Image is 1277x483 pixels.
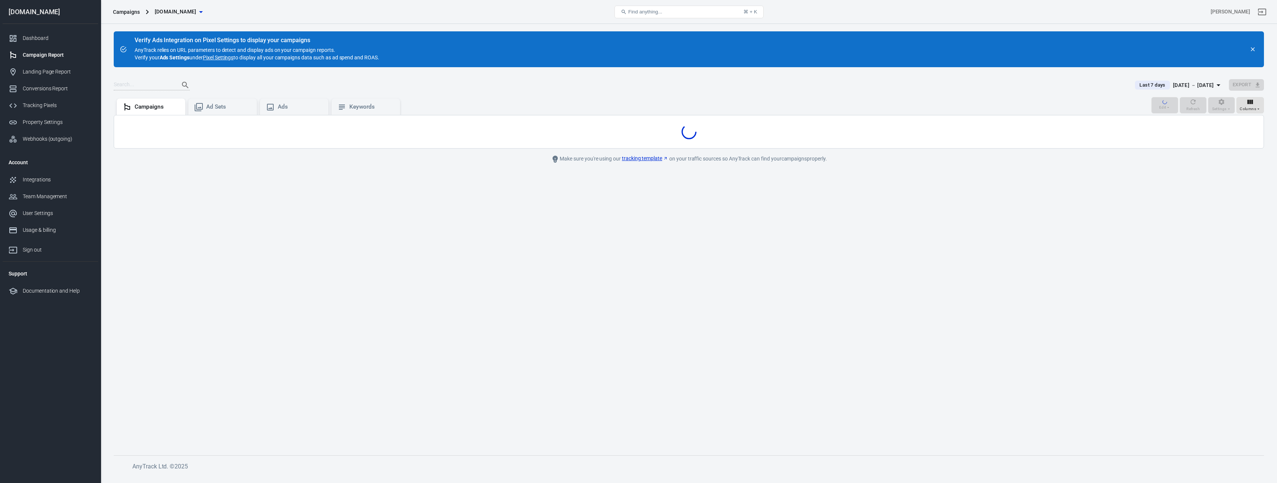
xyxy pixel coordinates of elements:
[3,239,98,258] a: Sign out
[155,7,196,16] span: casatech-es.com
[113,8,140,16] div: Campaigns
[1211,8,1250,16] div: Account id: VW6wEJAx
[628,9,662,15] span: Find anything...
[3,30,98,47] a: Dashboard
[23,51,92,59] div: Campaign Report
[1129,79,1229,91] button: Last 7 days[DATE] － [DATE]
[23,102,92,109] div: Tracking Pixels
[132,462,692,471] h6: AnyTrack Ltd. © 2025
[3,222,98,239] a: Usage & billing
[135,103,179,111] div: Campaigns
[23,193,92,200] div: Team Management
[3,114,98,131] a: Property Settings
[3,47,98,63] a: Campaign Report
[3,153,98,171] li: Account
[135,37,379,44] div: Verify Ads Integration on Pixel Settings to display your campaigns
[3,131,98,147] a: Webhooks (outgoing)
[206,103,251,111] div: Ad Sets
[23,85,92,93] div: Conversions Report
[23,246,92,254] div: Sign out
[622,155,668,162] a: tracking template
[114,80,173,90] input: Search...
[23,176,92,184] div: Integrations
[521,155,857,163] div: Make sure you're using our on your traffic sources so AnyTrack can find your campaigns properly.
[3,205,98,222] a: User Settings
[3,97,98,114] a: Tracking Pixels
[3,9,98,15] div: [DOMAIN_NAME]
[23,34,92,42] div: Dashboard
[203,54,233,61] a: Pixel Settings
[3,63,98,80] a: Landing Page Report
[3,265,98,283] li: Support
[278,103,323,111] div: Ads
[23,209,92,217] div: User Settings
[1236,97,1264,113] button: Columns
[23,118,92,126] div: Property Settings
[614,6,764,18] button: Find anything...⌘ + K
[1240,106,1256,112] span: Columns
[23,226,92,234] div: Usage & billing
[23,68,92,76] div: Landing Page Report
[176,76,194,94] button: Search
[3,188,98,205] a: Team Management
[349,103,394,111] div: Keywords
[3,171,98,188] a: Integrations
[23,287,92,295] div: Documentation and Help
[743,9,757,15] div: ⌘ + K
[1136,81,1168,89] span: Last 7 days
[3,80,98,97] a: Conversions Report
[1253,3,1271,21] a: Sign out
[152,5,205,19] button: [DOMAIN_NAME]
[1173,81,1214,90] div: [DATE] － [DATE]
[135,37,379,61] div: AnyTrack relies on URL parameters to detect and display ads on your campaign reports. Verify your...
[1248,44,1258,54] button: close
[160,54,190,60] strong: Ads Settings
[23,135,92,143] div: Webhooks (outgoing)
